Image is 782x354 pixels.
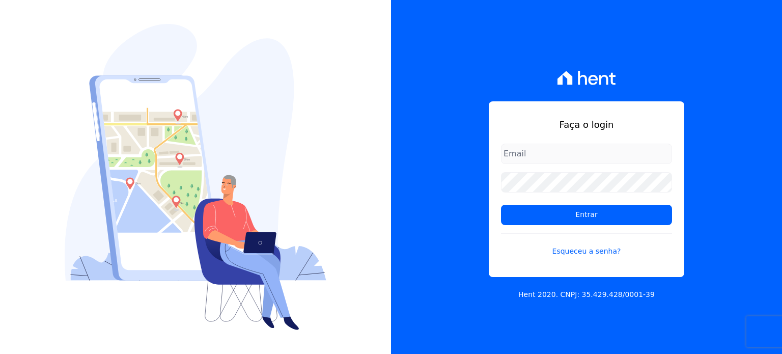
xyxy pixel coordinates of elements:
[501,118,672,131] h1: Faça o login
[501,233,672,257] a: Esqueceu a senha?
[501,205,672,225] input: Entrar
[518,289,655,300] p: Hent 2020. CNPJ: 35.429.428/0001-39
[65,24,326,330] img: Login
[501,144,672,164] input: Email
